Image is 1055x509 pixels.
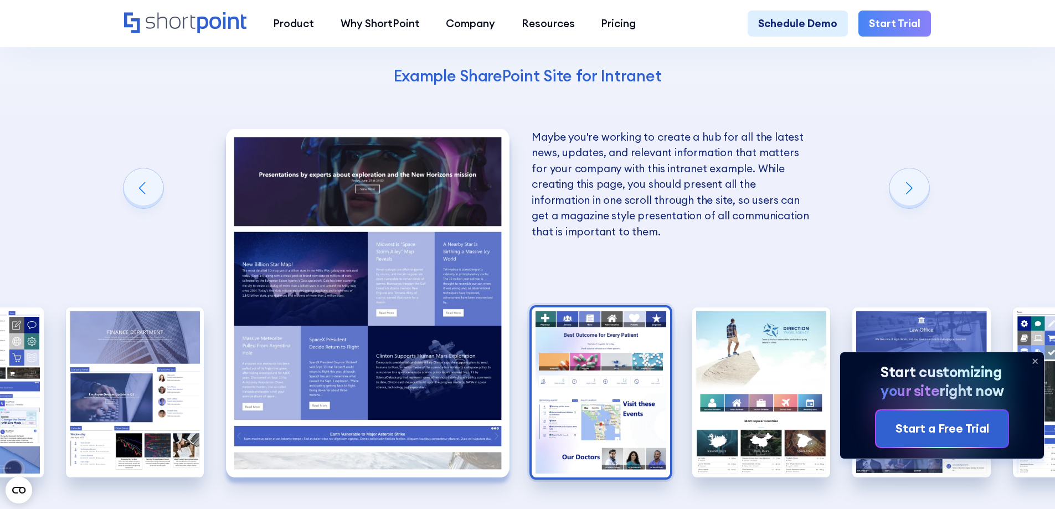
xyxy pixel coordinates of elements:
div: Pricing [601,16,636,32]
img: Best SharePoint Intranet Travel [692,307,831,477]
a: Why ShortPoint [327,11,433,37]
img: Best SharePoint Intranet Example Department [66,307,204,477]
div: Resources [522,16,575,32]
button: Open CMP widget [6,477,32,503]
div: 6 / 10 [532,307,670,477]
div: Start a Free Trial [896,420,989,438]
a: Start a Free Trial [876,410,1008,447]
div: 8 / 10 [852,307,991,477]
div: Previous slide [123,168,163,208]
a: Product [260,11,327,37]
img: Best Intranet Example Healthcare [532,307,670,477]
h4: Example SharePoint Site for Intranet [231,65,825,86]
a: Schedule Demo [748,11,848,37]
img: Intranet Page Example Legal [852,307,991,477]
iframe: Chat Widget [1000,456,1055,509]
a: Pricing [588,11,650,37]
p: Maybe you're working to create a hub for all the latest news, updates, and relevant information t... [532,129,815,240]
a: Company [433,11,508,37]
div: Product [273,16,314,32]
div: Why ShortPoint [341,16,420,32]
div: Next slide [889,168,929,208]
div: 4 / 10 [66,307,204,477]
a: Resources [508,11,588,37]
div: 5 / 10 [226,129,510,477]
a: Start Trial [858,11,931,37]
img: Best SharePoint Intranet Example Technology [226,129,510,477]
div: Company [446,16,495,32]
div: 7 / 10 [692,307,831,477]
a: Home [124,12,246,35]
